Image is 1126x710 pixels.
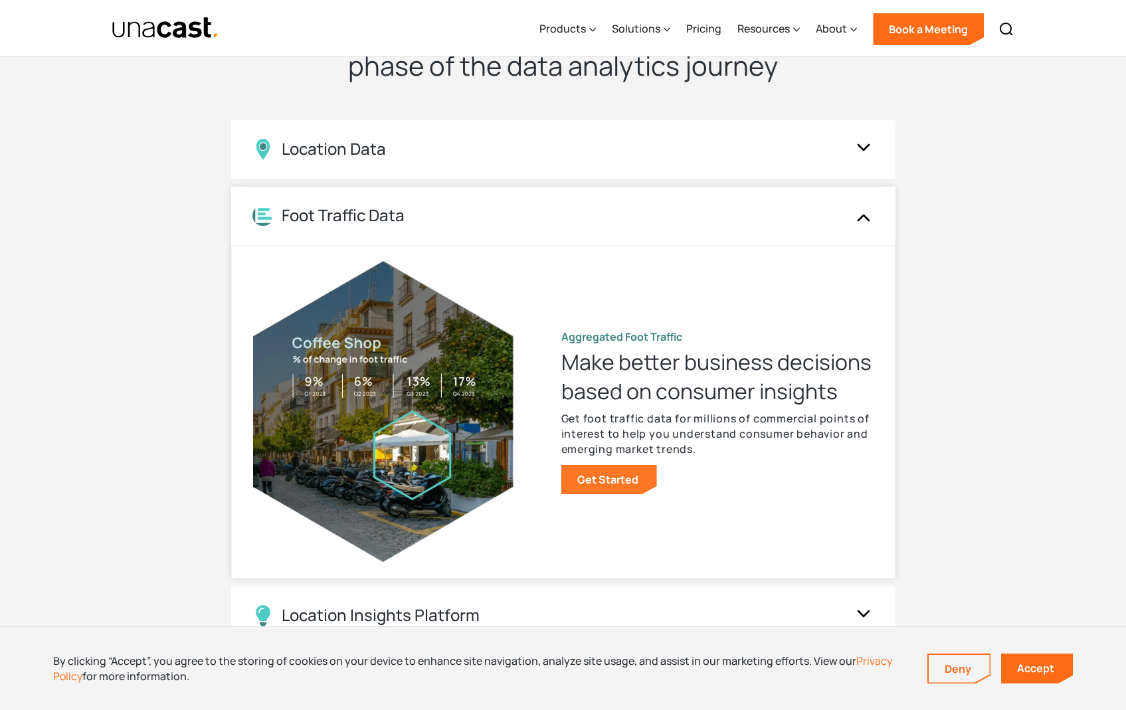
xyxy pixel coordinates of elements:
img: visualization with the image of the city of the Location Analytics [253,261,514,562]
a: Pricing [686,2,721,56]
div: Solutions [612,21,660,37]
a: Deny [929,655,990,683]
div: Resources [737,21,790,37]
strong: Aggregated Foot Traffic [561,329,682,344]
img: Search icon [998,21,1014,37]
div: Location Insights Platform [282,606,480,625]
div: Resources [737,2,800,56]
div: Location Data [282,139,386,159]
h2: Location intelligence solutions for every phase of the data analytics journey [298,14,829,83]
p: Get foot traffic data for millions of commercial points of interest to help you understand consum... [561,411,874,457]
a: Book a Meeting [873,13,984,45]
div: About [816,21,847,37]
img: Location Data icon [252,139,274,160]
div: Foot Traffic Data [282,206,405,225]
a: home [112,17,220,40]
img: Unacast text logo [112,17,220,40]
a: Privacy Policy [53,654,892,683]
a: Accept [1001,654,1073,683]
img: Location Insights Platform icon [252,605,274,626]
div: Solutions [612,2,670,56]
div: By clicking “Accept”, you agree to the storing of cookies on your device to enhance site navigati... [53,654,907,683]
div: Products [539,21,586,37]
div: About [816,2,857,56]
a: Get Started [561,465,657,494]
img: Location Analytics icon [252,205,274,226]
div: Products [539,2,596,56]
h3: Make better business decisions based on consumer insights [561,347,874,406]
